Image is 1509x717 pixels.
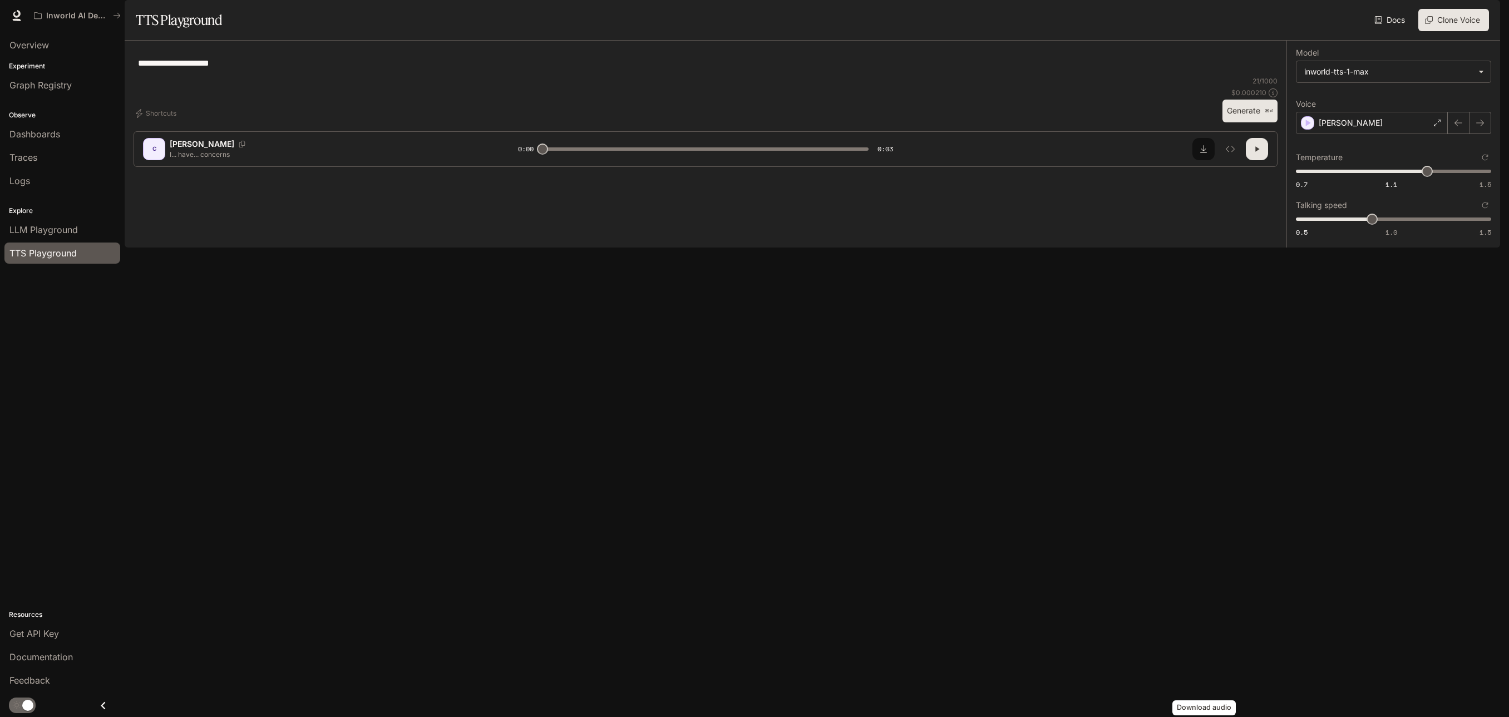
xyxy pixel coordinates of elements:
[1480,228,1491,237] span: 1.5
[1479,199,1491,211] button: Reset to default
[1418,9,1489,31] button: Clone Voice
[1231,88,1266,97] p: $ 0.000210
[136,9,222,31] h1: TTS Playground
[518,144,534,155] span: 0:00
[1296,180,1308,189] span: 0.7
[1385,228,1397,237] span: 1.0
[46,11,109,21] p: Inworld AI Demos
[1252,76,1278,86] p: 21 / 1000
[1296,228,1308,237] span: 0.5
[877,144,893,155] span: 0:03
[1479,151,1491,164] button: Reset to default
[170,150,491,159] p: I... have... concerns
[134,105,181,122] button: Shortcuts
[29,4,126,27] button: All workspaces
[1265,108,1273,115] p: ⌘⏎
[1296,154,1343,161] p: Temperature
[1372,9,1409,31] a: Docs
[1385,180,1397,189] span: 1.1
[1172,700,1236,715] div: Download audio
[1219,138,1241,160] button: Inspect
[1296,61,1491,82] div: inworld-tts-1-max
[170,139,234,150] p: [PERSON_NAME]
[1480,180,1491,189] span: 1.5
[1296,100,1316,108] p: Voice
[1222,100,1278,122] button: Generate⌘⏎
[1296,49,1319,57] p: Model
[1296,201,1347,209] p: Talking speed
[1192,138,1215,160] button: Download audio
[1304,66,1473,77] div: inworld-tts-1-max
[145,140,163,158] div: C
[1319,117,1383,128] p: [PERSON_NAME]
[234,141,250,147] button: Copy Voice ID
